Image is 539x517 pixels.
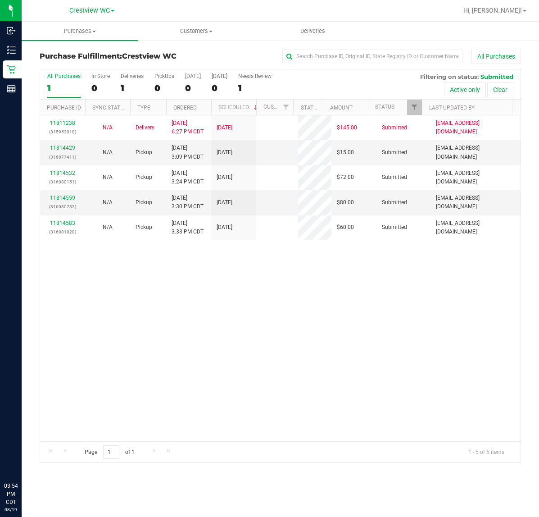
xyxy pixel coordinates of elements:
button: Active only [444,82,486,97]
a: Filter [278,100,293,115]
span: Pickup [136,198,152,207]
span: Hi, [PERSON_NAME]! [463,7,522,14]
span: $60.00 [337,223,354,232]
a: Deliveries [254,22,371,41]
a: 11814559 [50,195,75,201]
p: (315953018) [45,128,80,136]
p: 08/19 [4,506,18,513]
span: Crestview WC [69,7,110,14]
span: $145.00 [337,124,357,132]
a: Customer [263,104,291,110]
div: Needs Review [238,73,272,79]
span: Not Applicable [103,149,113,156]
span: Filtering on status: [420,73,479,80]
span: 1 - 5 of 5 items [461,445,512,459]
a: 11814583 [50,220,75,226]
span: Pickup [136,148,152,157]
p: 03:54 PM CDT [4,482,18,506]
inline-svg: Inventory [7,46,16,55]
a: Customers [138,22,255,41]
span: Delivery [136,124,154,132]
inline-svg: Reports [7,84,16,93]
span: [EMAIL_ADDRESS][DOMAIN_NAME] [436,119,515,136]
a: Amount [330,105,353,111]
span: [DATE] 3:33 PM CDT [172,219,204,236]
a: Scheduled [218,104,259,110]
a: Purchase ID [47,105,81,111]
span: [DATE] [217,124,232,132]
span: Pickup [136,173,152,182]
div: All Purchases [47,73,81,79]
span: Deliveries [288,27,337,35]
a: 11811238 [50,120,75,126]
input: 1 [103,445,119,459]
span: Submitted [382,124,407,132]
span: [DATE] [217,173,232,182]
p: (316077411) [45,153,80,161]
div: In Store [91,73,110,79]
a: 11814429 [50,145,75,151]
span: [DATE] 3:09 PM CDT [172,144,204,161]
span: $72.00 [337,173,354,182]
span: $15.00 [337,148,354,157]
span: Submitted [480,73,513,80]
div: 0 [91,83,110,93]
button: N/A [103,223,113,232]
span: Page of 1 [77,445,142,459]
a: Purchases [22,22,138,41]
button: N/A [103,198,113,207]
span: Pickup [136,223,152,232]
span: Customers [139,27,254,35]
div: 1 [121,83,144,93]
div: 0 [185,83,201,93]
div: 1 [47,83,81,93]
span: [EMAIL_ADDRESS][DOMAIN_NAME] [436,219,515,236]
a: State Registry ID [301,105,348,111]
span: Purchases [22,27,138,35]
div: 0 [212,83,227,93]
span: Not Applicable [103,124,113,131]
div: [DATE] [212,73,227,79]
input: Search Purchase ID, Original ID, State Registry ID or Customer Name... [282,50,462,63]
p: (316081028) [45,228,80,236]
button: N/A [103,148,113,157]
h3: Purchase Fulfillment: [40,52,200,60]
a: Sync Status [92,105,127,111]
a: Type [137,105,150,111]
span: Submitted [382,223,407,232]
div: 0 [154,83,174,93]
span: Not Applicable [103,174,113,180]
span: Submitted [382,173,407,182]
a: Status [375,104,394,110]
button: N/A [103,124,113,132]
p: (316080151) [45,178,80,186]
button: Clear [487,82,513,97]
span: $80.00 [337,198,354,207]
div: Deliveries [121,73,144,79]
span: [EMAIL_ADDRESS][DOMAIN_NAME] [436,144,515,161]
span: [DATE] 3:24 PM CDT [172,169,204,186]
button: N/A [103,173,113,182]
span: Not Applicable [103,199,113,206]
inline-svg: Retail [7,65,16,74]
p: (316080783) [45,202,80,211]
inline-svg: Inbound [7,26,16,35]
span: [EMAIL_ADDRESS][DOMAIN_NAME] [436,169,515,186]
span: [DATE] 3:30 PM CDT [172,194,204,211]
div: PickUps [154,73,174,79]
span: [DATE] [217,198,232,207]
span: Crestview WC [122,52,177,60]
a: Ordered [173,105,197,111]
span: Submitted [382,198,407,207]
span: [EMAIL_ADDRESS][DOMAIN_NAME] [436,194,515,211]
div: [DATE] [185,73,201,79]
span: [DATE] 6:27 PM CDT [172,119,204,136]
span: Submitted [382,148,407,157]
a: Last Updated By [429,105,475,111]
button: All Purchases [471,49,521,64]
div: 1 [238,83,272,93]
iframe: Resource center [9,445,36,472]
a: Filter [407,100,422,115]
span: [DATE] [217,223,232,232]
span: Not Applicable [103,224,113,230]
